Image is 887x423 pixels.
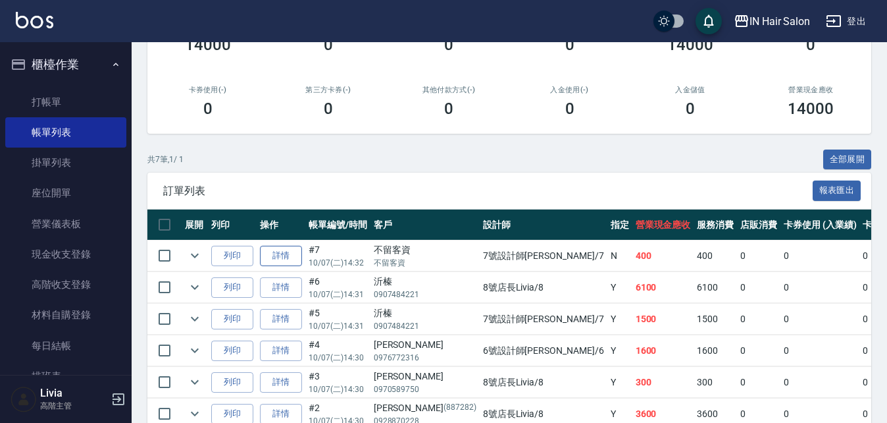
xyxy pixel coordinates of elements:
[374,370,476,383] div: [PERSON_NAME]
[780,272,860,303] td: 0
[309,383,367,395] p: 10/07 (二) 14:30
[694,210,737,240] th: 服務消費
[305,240,370,271] td: #7
[374,320,476,332] p: 0907484221
[694,304,737,335] td: 1500
[5,117,126,148] a: 帳單列表
[694,240,737,271] td: 400
[208,210,257,240] th: 列印
[185,372,205,392] button: expand row
[5,209,126,239] a: 營業儀表板
[324,99,333,118] h3: 0
[260,246,302,266] a: 詳情
[5,148,126,178] a: 掛單列表
[374,289,476,300] p: 0907484221
[480,367,607,398] td: 8號店長Livia /8
[182,210,208,240] th: 展開
[211,309,253,329] button: 列印
[260,372,302,393] a: 詳情
[694,367,737,398] td: 300
[257,210,305,240] th: 操作
[370,210,480,240] th: 客戶
[607,272,632,303] td: Y
[749,13,810,30] div: IN Hair Salon
[305,210,370,240] th: 帳單編號/時間
[374,306,476,320] div: 沂榛
[480,240,607,271] td: 7號設計師[PERSON_NAME] /7
[305,335,370,366] td: #4
[374,338,476,352] div: [PERSON_NAME]
[305,367,370,398] td: #3
[813,184,861,196] a: 報表匯出
[632,367,694,398] td: 300
[525,86,614,94] h2: 入金使用(-)
[694,272,737,303] td: 6100
[5,361,126,391] a: 排班表
[444,99,453,118] h3: 0
[211,341,253,361] button: 列印
[147,154,184,165] p: 共 7 筆, 1 / 1
[211,372,253,393] button: 列印
[405,86,494,94] h2: 其他付款方式(-)
[607,210,632,240] th: 指定
[728,8,815,35] button: IN Hair Salon
[5,331,126,361] a: 每日結帳
[632,335,694,366] td: 1600
[565,99,574,118] h3: 0
[480,210,607,240] th: 設計師
[40,387,107,400] h5: Livia
[374,383,476,395] p: 0970589750
[806,36,815,54] h3: 0
[444,401,476,415] p: (887282)
[737,304,780,335] td: 0
[374,401,476,415] div: [PERSON_NAME]
[284,86,372,94] h2: 第三方卡券(-)
[185,309,205,329] button: expand row
[767,86,855,94] h2: 營業現金應收
[11,386,37,412] img: Person
[780,335,860,366] td: 0
[737,335,780,366] td: 0
[696,8,722,34] button: save
[309,289,367,300] p: 10/07 (二) 14:31
[565,36,574,54] h3: 0
[309,320,367,332] p: 10/07 (二) 14:31
[607,335,632,366] td: Y
[260,341,302,361] a: 詳情
[737,272,780,303] td: 0
[185,246,205,266] button: expand row
[780,240,860,271] td: 0
[5,269,126,300] a: 高階收支登錄
[163,86,252,94] h2: 卡券使用(-)
[185,341,205,360] button: expand row
[374,257,476,269] p: 不留客資
[324,36,333,54] h3: 0
[309,257,367,269] p: 10/07 (二) 14:32
[632,240,694,271] td: 400
[780,304,860,335] td: 0
[686,99,695,118] h3: 0
[632,272,694,303] td: 6100
[305,272,370,303] td: #6
[16,12,53,28] img: Logo
[737,210,780,240] th: 店販消費
[607,367,632,398] td: Y
[780,210,860,240] th: 卡券使用 (入業績)
[823,150,872,170] button: 全部展開
[5,87,126,117] a: 打帳單
[444,36,453,54] h3: 0
[632,210,694,240] th: 營業現金應收
[374,275,476,289] div: 沂榛
[480,335,607,366] td: 6號設計師[PERSON_NAME] /6
[646,86,734,94] h2: 入金儲值
[309,352,367,364] p: 10/07 (二) 14:30
[5,239,126,269] a: 現金收支登錄
[737,367,780,398] td: 0
[203,99,213,118] h3: 0
[737,240,780,271] td: 0
[185,36,231,54] h3: 14000
[374,243,476,257] div: 不留客資
[788,99,834,118] h3: 14000
[374,352,476,364] p: 0976772316
[260,277,302,298] a: 詳情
